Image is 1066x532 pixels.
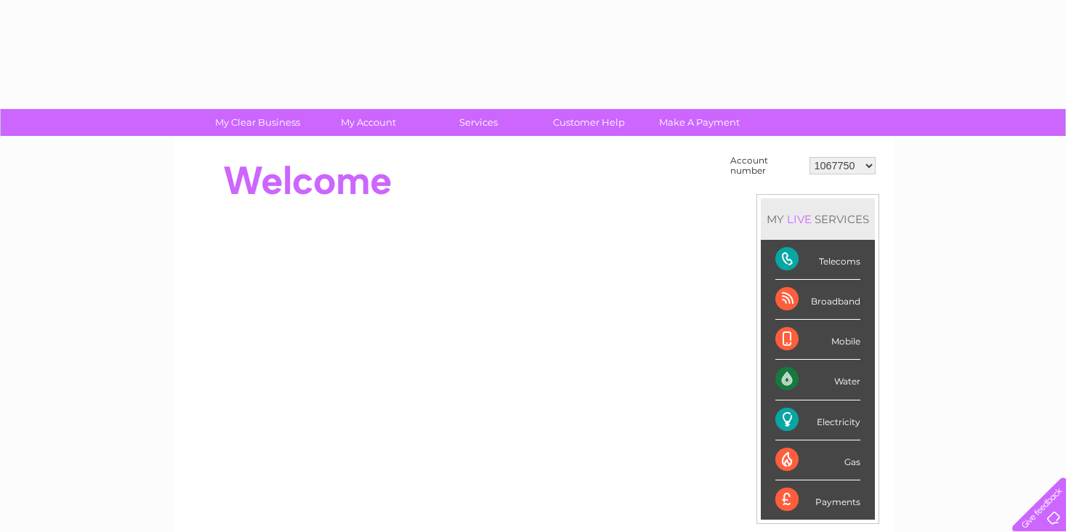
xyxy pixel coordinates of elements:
a: Services [419,109,538,136]
div: Payments [775,480,860,520]
div: Mobile [775,320,860,360]
div: Water [775,360,860,400]
div: MY SERVICES [761,198,875,240]
td: Account number [727,152,806,180]
div: Telecoms [775,240,860,280]
a: Make A Payment [639,109,759,136]
div: Broadband [775,280,860,320]
div: Gas [775,440,860,480]
div: LIVE [784,212,815,226]
div: Electricity [775,400,860,440]
a: My Account [308,109,428,136]
a: My Clear Business [198,109,318,136]
a: Customer Help [529,109,649,136]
